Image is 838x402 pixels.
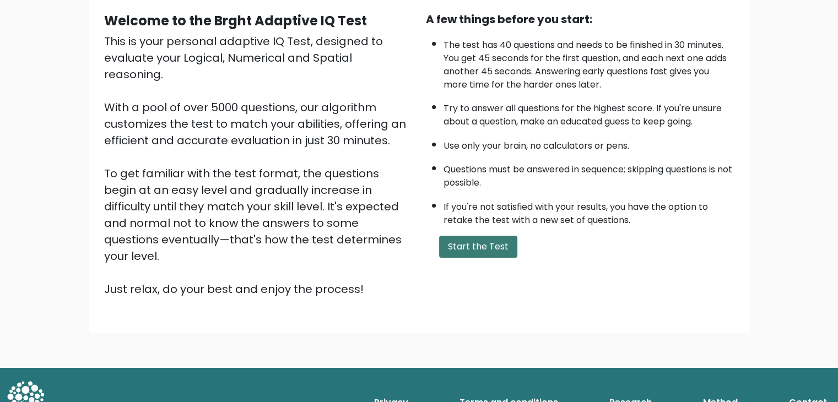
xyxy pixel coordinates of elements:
[444,195,734,227] li: If you're not satisfied with your results, you have the option to retake the test with a new set ...
[444,134,734,153] li: Use only your brain, no calculators or pens.
[444,96,734,128] li: Try to answer all questions for the highest score. If you're unsure about a question, make an edu...
[444,33,734,91] li: The test has 40 questions and needs to be finished in 30 minutes. You get 45 seconds for the firs...
[439,236,517,258] button: Start the Test
[104,12,367,30] b: Welcome to the Brght Adaptive IQ Test
[444,157,734,189] li: Questions must be answered in sequence; skipping questions is not possible.
[104,33,413,297] div: This is your personal adaptive IQ Test, designed to evaluate your Logical, Numerical and Spatial ...
[426,11,734,28] div: A few things before you start:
